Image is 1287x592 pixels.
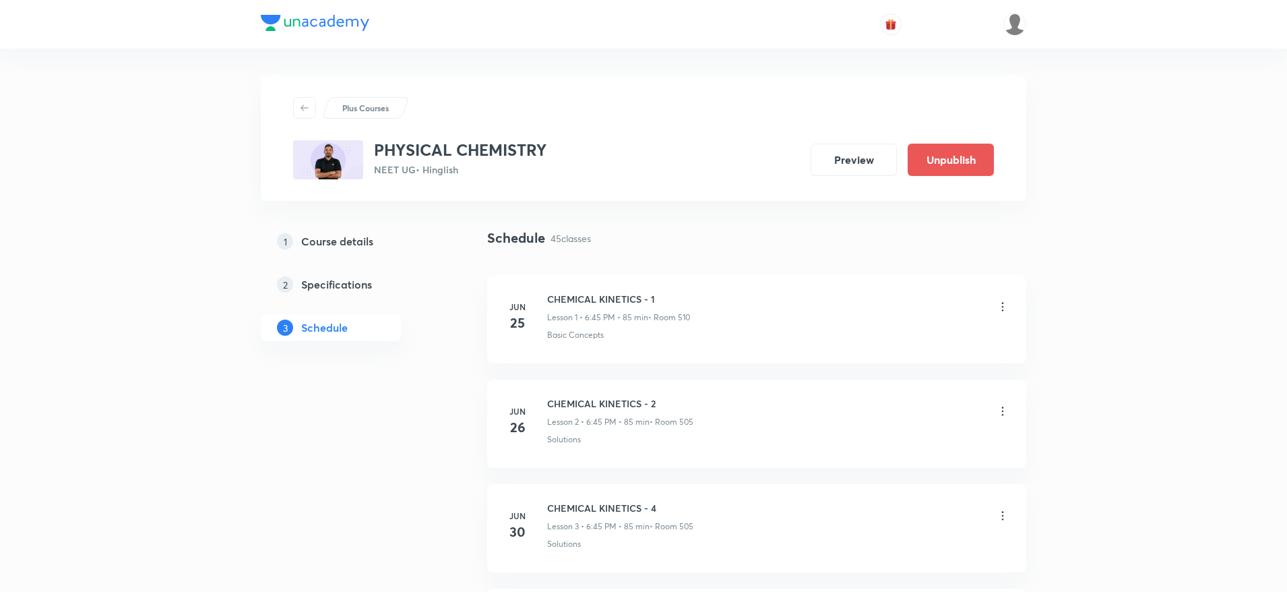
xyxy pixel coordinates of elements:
h3: PHYSICAL CHEMISTRY [374,140,546,160]
p: Solutions [547,434,581,446]
h6: Jun [504,301,531,313]
p: Plus Courses [342,102,389,114]
p: • Room 505 [650,521,693,533]
h5: Course details [301,233,373,249]
h5: Schedule [301,320,348,336]
h5: Specifications [301,276,372,293]
img: avatar [885,18,897,30]
p: 3 [277,320,293,336]
a: 2Specifications [261,271,444,298]
img: Company Logo [261,15,369,31]
p: Basic Concepts [547,329,604,341]
p: Solutions [547,538,581,550]
p: 45 classes [551,231,591,245]
p: 2 [277,276,293,293]
h6: CHEMICAL KINETICS - 2 [547,396,693,411]
p: Lesson 1 • 6:45 PM • 85 min [547,312,648,324]
h6: Jun [504,405,531,417]
h6: Jun [504,510,531,522]
button: Unpublish [908,144,994,176]
button: Preview [811,144,897,176]
p: • Room 505 [650,416,693,428]
h4: 26 [504,417,531,438]
h4: 30 [504,522,531,542]
p: • Room 510 [648,312,690,324]
p: Lesson 2 • 6:45 PM • 85 min [547,416,650,428]
a: Company Logo [261,15,369,34]
p: NEET UG • Hinglish [374,162,546,177]
button: avatar [880,13,902,35]
img: 25216067-C61D-434D-8E5E-42B2EE541CB0_plus.png [293,140,363,179]
a: 1Course details [261,228,444,255]
h4: Schedule [487,228,545,248]
p: 1 [277,233,293,249]
h4: 25 [504,313,531,333]
h6: CHEMICAL KINETICS - 4 [547,501,693,515]
h6: CHEMICAL KINETICS - 1 [547,292,690,306]
p: Lesson 3 • 6:45 PM • 85 min [547,521,650,533]
img: Shahrukh Ansari [1003,13,1026,36]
